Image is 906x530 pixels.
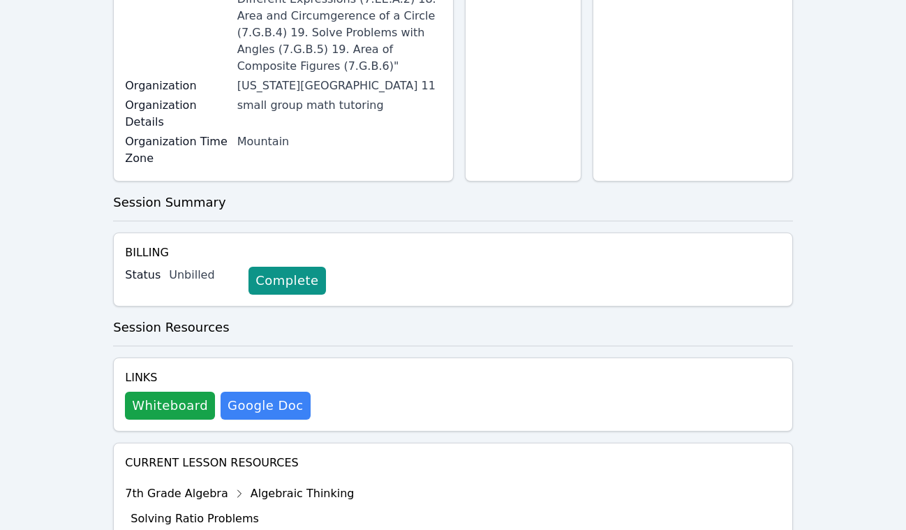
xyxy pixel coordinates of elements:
h4: Current Lesson Resources [125,455,781,471]
a: Complete [248,267,325,295]
h3: Session Resources [113,318,793,337]
div: small group math tutoring [237,97,442,114]
label: Organization [125,78,228,94]
h4: Billing [125,244,781,261]
div: Unbilled [169,267,237,284]
div: 7th Grade Algebra Algebraic Thinking [125,483,623,505]
button: Whiteboard [125,392,215,420]
label: Organization Details [125,97,228,131]
h4: Links [125,369,310,386]
div: Mountain [237,133,442,150]
label: Status [125,267,161,284]
a: Google Doc [221,392,310,420]
h3: Session Summary [113,193,793,212]
label: Organization Time Zone [125,133,228,167]
span: Solving Ratio Problems [131,512,259,525]
div: [US_STATE][GEOGRAPHIC_DATA] 11 [237,78,442,94]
